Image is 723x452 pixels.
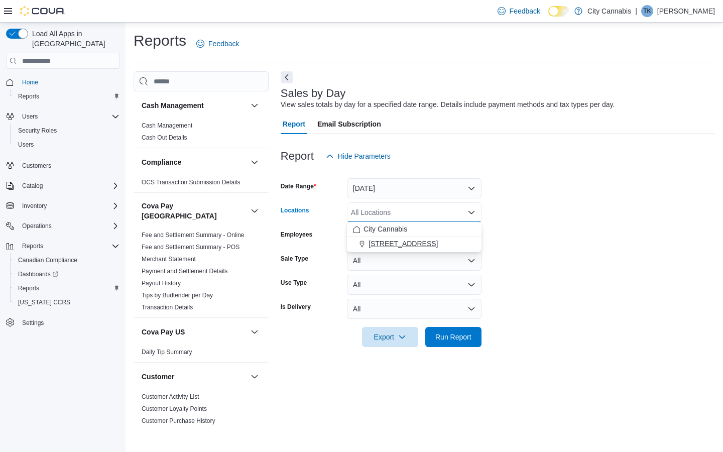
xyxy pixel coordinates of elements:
span: Security Roles [14,125,119,137]
button: Compliance [249,156,261,168]
button: Hide Parameters [322,146,395,166]
span: Load All Apps in [GEOGRAPHIC_DATA] [28,29,119,49]
button: Next [281,71,293,83]
span: Operations [18,220,119,232]
a: Daily Tip Summary [142,349,192,356]
h3: Customer [142,372,174,382]
a: Dashboards [14,268,62,280]
input: Dark Mode [548,6,569,17]
span: Customers [22,162,51,170]
span: Home [18,76,119,88]
h3: Compliance [142,157,181,167]
span: Email Subscription [317,114,381,134]
a: Feedback [192,34,243,54]
a: Fee and Settlement Summary - POS [142,244,239,251]
span: Catalog [18,180,119,192]
nav: Complex example [6,71,119,356]
button: Compliance [142,157,247,167]
a: Payment and Settlement Details [142,268,227,275]
button: Reports [10,281,124,295]
button: Security Roles [10,124,124,138]
h3: Cash Management [142,100,204,110]
button: City Cannabis [347,222,481,237]
a: Canadian Compliance [14,254,81,266]
button: Inventory [2,199,124,213]
label: Date Range [281,182,316,190]
button: Users [10,138,124,152]
a: Customers [18,160,55,172]
a: Feedback [494,1,544,21]
button: All [347,275,481,295]
div: Cova Pay [GEOGRAPHIC_DATA] [134,229,269,317]
a: Reports [14,282,43,294]
div: Compliance [134,176,269,192]
label: Employees [281,231,312,239]
button: [STREET_ADDRESS] [347,237,481,251]
a: OCS Transaction Submission Details [142,179,240,186]
span: City Cannabis [364,224,407,234]
a: Customer Loyalty Points [142,405,207,412]
div: Choose from the following options [347,222,481,251]
span: Reports [14,90,119,102]
a: Merchant Statement [142,256,196,263]
button: [DATE] [347,178,481,198]
span: Users [14,139,119,151]
span: Canadian Compliance [14,254,119,266]
button: Cash Management [142,100,247,110]
span: Canadian Compliance [18,256,77,264]
p: City Cannabis [587,5,631,17]
p: | [635,5,637,17]
button: Reports [2,239,124,253]
button: Reports [10,89,124,103]
a: Cash Management [142,122,192,129]
span: Users [22,112,38,121]
button: Cova Pay US [249,326,261,338]
button: Catalog [2,179,124,193]
span: Settings [22,319,44,327]
button: Home [2,75,124,89]
p: [PERSON_NAME] [657,5,715,17]
span: Users [18,141,34,149]
span: Users [18,110,119,123]
button: Operations [18,220,56,232]
button: Users [2,109,124,124]
span: Washington CCRS [14,296,119,308]
button: Customers [2,158,124,172]
div: Tyler Kiren [641,5,653,17]
div: View sales totals by day for a specified date range. Details include payment methods and tax type... [281,99,615,110]
a: Users [14,139,38,151]
img: Cova [20,6,65,16]
div: Cova Pay US [134,346,269,362]
span: Reports [14,282,119,294]
button: All [347,299,481,319]
span: Report [283,114,305,134]
a: Home [18,76,42,88]
span: Run Report [435,332,471,342]
span: Dashboards [18,270,58,278]
button: Reports [18,240,47,252]
a: Payout History [142,280,181,287]
span: Catalog [22,182,43,190]
a: [US_STATE] CCRS [14,296,74,308]
a: Customer Activity List [142,393,199,400]
span: Hide Parameters [338,151,391,161]
h3: Sales by Day [281,87,346,99]
button: All [347,251,481,271]
a: Transaction Details [142,304,193,311]
button: Run Report [425,327,481,347]
span: Security Roles [18,127,57,135]
button: Cova Pay [GEOGRAPHIC_DATA] [142,201,247,221]
button: Customer [142,372,247,382]
button: Export [362,327,418,347]
button: Settings [2,315,124,330]
span: Home [22,78,38,86]
a: Customer Purchase History [142,417,215,424]
span: Inventory [22,202,47,210]
span: Operations [22,222,52,230]
span: Export [368,327,412,347]
button: Users [18,110,42,123]
a: Security Roles [14,125,61,137]
a: Cash Out Details [142,134,187,141]
span: Dashboards [14,268,119,280]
